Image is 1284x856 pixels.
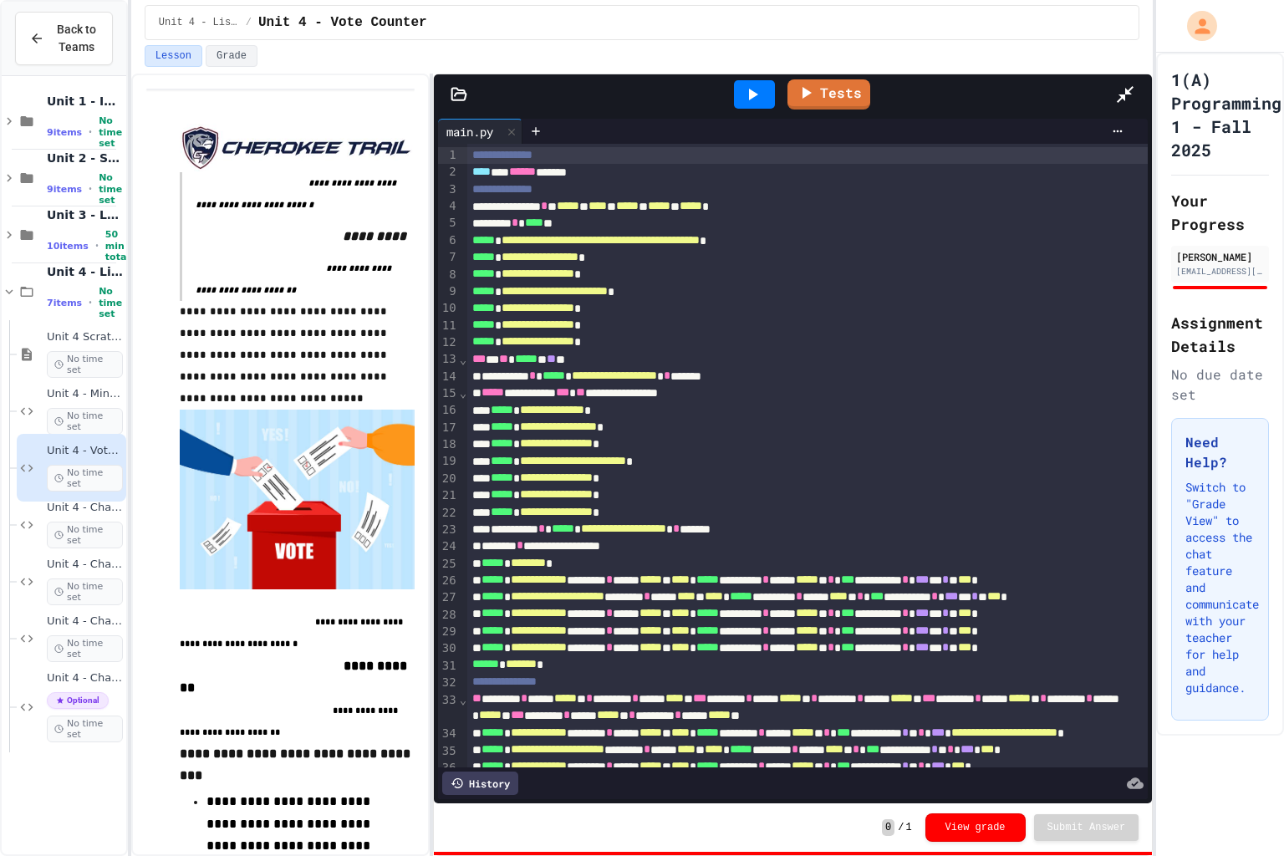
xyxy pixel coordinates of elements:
h2: Assignment Details [1171,311,1269,358]
span: Unit 4 Scratch File [47,330,123,344]
span: 50 min total [105,229,130,262]
span: No time set [47,351,123,378]
span: Fold line [459,353,467,366]
span: 9 items [47,184,82,195]
div: 27 [438,589,459,606]
span: No time set [47,408,123,435]
div: 28 [438,607,459,624]
span: Unit 4 - Vote Counter [258,13,427,33]
div: 2 [438,164,459,181]
h1: 1(A) Programming 1 - Fall 2025 [1171,68,1281,161]
span: / [246,16,252,29]
div: 35 [438,743,459,760]
div: 3 [438,181,459,198]
span: Back to Teams [54,21,99,56]
div: 5 [438,215,459,232]
span: Unit 1 - Inputs and Numbers [47,94,123,109]
button: Grade [206,45,257,67]
div: My Account [1169,7,1221,45]
button: Back to Teams [15,12,113,65]
span: No time set [47,578,123,605]
div: 9 [438,283,459,300]
span: • [89,125,92,139]
p: Switch to "Grade View" to access the chat feature and communicate with your teacher for help and ... [1185,479,1255,696]
div: History [442,772,518,795]
h2: Your Progress [1171,189,1269,236]
div: 13 [438,351,459,368]
h3: Need Help? [1185,432,1255,472]
span: Unit 4 - Lists [159,16,239,29]
button: View grade [925,813,1026,842]
div: 20 [438,471,459,487]
span: Unit 3 - Loops [47,207,123,222]
div: 22 [438,505,459,522]
button: Lesson [145,45,202,67]
span: / [898,821,904,834]
div: 19 [438,453,459,470]
div: 17 [438,420,459,436]
span: 0 [882,819,894,836]
span: Unit 2 - Simple Logic [47,150,123,166]
div: main.py [438,119,522,144]
span: 10 items [47,241,89,252]
span: Unit 4 - Challenge Projects - Quizlet - Even groups [47,558,123,572]
a: Tests [787,79,870,110]
div: No due date set [1171,364,1269,405]
span: • [95,239,99,252]
div: 7 [438,249,459,266]
div: 4 [438,198,459,215]
div: 33 [438,692,459,726]
span: Unit 4 - Min Max [47,387,123,401]
div: 1 [438,147,459,164]
div: 30 [438,640,459,657]
div: 36 [438,760,459,777]
span: No time set [47,522,123,548]
span: Optional [47,692,109,709]
span: Unit 4 - Challenge Project - Grade Calculator [47,671,123,685]
span: No time set [47,635,123,662]
span: Unit 4 - Challenge Project - Python Word Counter [47,614,123,629]
span: No time set [99,172,123,206]
span: Unit 4 - Lists [47,264,123,279]
span: • [89,296,92,309]
span: Unit 4 - Challenge Project - Gimkit random name generator [47,501,123,515]
div: 10 [438,300,459,317]
div: 24 [438,538,459,555]
span: 1 [905,821,911,834]
span: Unit 4 - Vote Counter [47,444,123,458]
div: 31 [438,658,459,675]
span: No time set [99,286,123,319]
div: main.py [438,123,502,140]
span: 9 items [47,127,82,138]
div: 34 [438,726,459,742]
div: [EMAIL_ADDRESS][DOMAIN_NAME] [1176,265,1264,278]
div: 16 [438,402,459,419]
div: 18 [438,436,459,453]
span: • [89,182,92,196]
div: 12 [438,334,459,351]
div: 21 [438,487,459,504]
div: 25 [438,556,459,573]
span: No time set [99,115,123,149]
div: 15 [438,385,459,402]
div: 6 [438,232,459,249]
div: 8 [438,267,459,283]
span: Submit Answer [1047,821,1126,834]
span: 7 items [47,298,82,308]
div: 14 [438,369,459,385]
span: Fold line [459,386,467,400]
div: [PERSON_NAME] [1176,249,1264,264]
div: 11 [438,318,459,334]
button: Submit Answer [1034,814,1139,841]
span: No time set [47,465,123,492]
div: 26 [438,573,459,589]
span: No time set [47,716,123,742]
div: 23 [438,522,459,538]
div: 29 [438,624,459,640]
div: 32 [438,675,459,691]
span: Fold line [459,693,467,706]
